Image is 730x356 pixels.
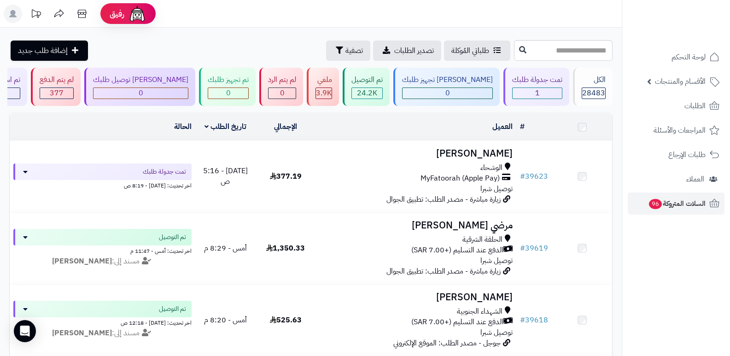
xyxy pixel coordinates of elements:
[159,304,186,314] span: تم التوصيل
[582,88,605,99] span: 28483
[315,75,332,85] div: ملغي
[266,243,305,254] span: 1,350.33
[628,95,724,117] a: الطلبات
[93,75,188,85] div: [PERSON_NAME] توصيل طلبك
[208,88,248,99] div: 0
[582,75,606,85] div: الكل
[274,121,297,132] a: الإجمالي
[502,68,571,106] a: تمت جدولة طلبك 1
[411,245,503,256] span: الدفع عند التسليم (+7.00 SAR)
[40,75,74,85] div: لم يتم الدفع
[139,88,143,99] span: 0
[451,45,489,56] span: طلباتي المُوكلة
[6,256,199,267] div: مسند إلى:
[394,45,434,56] span: تصدير الطلبات
[316,88,332,99] div: 3880
[280,88,285,99] span: 0
[520,171,548,182] a: #39623
[480,163,502,173] span: الوشحاء
[391,68,502,106] a: [PERSON_NAME] تجهيز طلبك 0
[305,68,341,106] a: ملغي 3.9K
[648,197,706,210] span: السلات المتروكة
[159,233,186,242] span: تم التوصيل
[82,68,197,106] a: [PERSON_NAME] توصيل طلبك 0
[352,88,382,99] div: 24225
[204,121,246,132] a: تاريخ الطلب
[520,315,525,326] span: #
[403,88,492,99] div: 0
[18,45,68,56] span: إضافة طلب جديد
[411,317,503,327] span: الدفع عند التسليم (+7.00 SAR)
[520,243,548,254] a: #39619
[52,327,112,338] strong: [PERSON_NAME]
[257,68,305,106] a: لم يتم الرد 0
[204,243,247,254] span: أمس - 8:29 م
[93,88,188,99] div: 0
[270,171,302,182] span: 377.19
[226,88,231,99] span: 0
[268,75,296,85] div: لم يتم الرد
[628,144,724,166] a: طلبات الإرجاع
[320,148,513,159] h3: [PERSON_NAME]
[684,99,706,112] span: الطلبات
[208,75,249,85] div: تم تجهيز طلبك
[444,41,510,61] a: طلباتي المُوكلة
[14,320,36,342] div: Open Intercom Messenger
[326,41,370,61] button: تصفية
[628,193,724,215] a: السلات المتروكة96
[480,327,513,338] span: توصيل شبرا
[667,22,721,41] img: logo-2.png
[492,121,513,132] a: العميل
[40,88,73,99] div: 377
[420,173,500,184] span: MyFatoorah (Apple Pay)
[457,306,502,317] span: الشهداء الجنوبية
[13,245,192,255] div: اخر تحديث: أمس - 11:47 م
[628,46,724,68] a: لوحة التحكم
[520,243,525,254] span: #
[386,194,501,205] span: زيارة مباشرة - مصدر الطلب: تطبيق الجوال
[11,41,88,61] a: إضافة طلب جديد
[52,256,112,267] strong: [PERSON_NAME]
[351,75,383,85] div: تم التوصيل
[357,88,377,99] span: 24.2K
[6,328,199,338] div: مسند إلى:
[535,88,540,99] span: 1
[402,75,493,85] div: [PERSON_NAME] تجهيز طلبك
[29,68,82,106] a: لم يتم الدفع 377
[480,183,513,194] span: توصيل شبرا
[270,315,302,326] span: 525.63
[520,171,525,182] span: #
[512,75,562,85] div: تمت جدولة طلبك
[174,121,192,132] a: الحالة
[571,68,614,106] a: الكل28483
[13,180,192,190] div: اخر تحديث: [DATE] - 8:19 ص
[50,88,64,99] span: 377
[628,168,724,190] a: العملاء
[110,8,124,19] span: رفيق
[686,173,704,186] span: العملاء
[143,167,186,176] span: تمت جدولة طلبك
[520,315,548,326] a: #39618
[204,315,247,326] span: أمس - 8:20 م
[386,266,501,277] span: زيارة مباشرة - مصدر الطلب: تطبيق الجوال
[13,317,192,327] div: اخر تحديث: [DATE] - 12:18 ص
[520,121,525,132] a: #
[628,119,724,141] a: المراجعات والأسئلة
[345,45,363,56] span: تصفية
[197,68,257,106] a: تم تجهيز طلبك 0
[654,124,706,137] span: المراجعات والأسئلة
[373,41,441,61] a: تصدير الطلبات
[316,88,332,99] span: 3.9K
[513,88,562,99] div: 1
[393,338,501,349] span: جوجل - مصدر الطلب: الموقع الإلكتروني
[462,234,502,245] span: الحلقة الشرقية
[128,5,146,23] img: ai-face.png
[320,292,513,303] h3: [PERSON_NAME]
[672,51,706,64] span: لوحة التحكم
[203,165,248,187] span: [DATE] - 5:16 ص
[269,88,296,99] div: 0
[655,75,706,88] span: الأقسام والمنتجات
[668,148,706,161] span: طلبات الإرجاع
[320,220,513,231] h3: مرضي [PERSON_NAME]
[480,255,513,266] span: توصيل شبرا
